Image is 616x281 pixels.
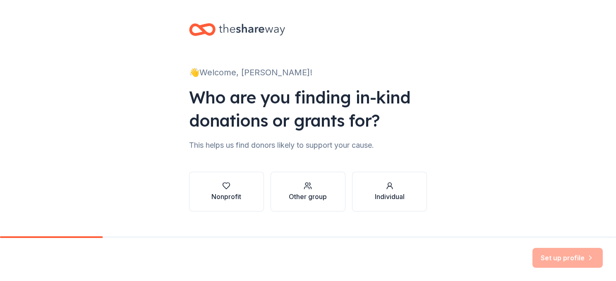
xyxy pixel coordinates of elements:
[271,172,345,211] button: Other group
[189,139,427,152] div: This helps us find donors likely to support your cause.
[189,172,264,211] button: Nonprofit
[189,86,427,132] div: Who are you finding in-kind donations or grants for?
[189,66,427,79] div: 👋 Welcome, [PERSON_NAME]!
[289,192,327,202] div: Other group
[375,192,405,202] div: Individual
[211,192,241,202] div: Nonprofit
[352,172,427,211] button: Individual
